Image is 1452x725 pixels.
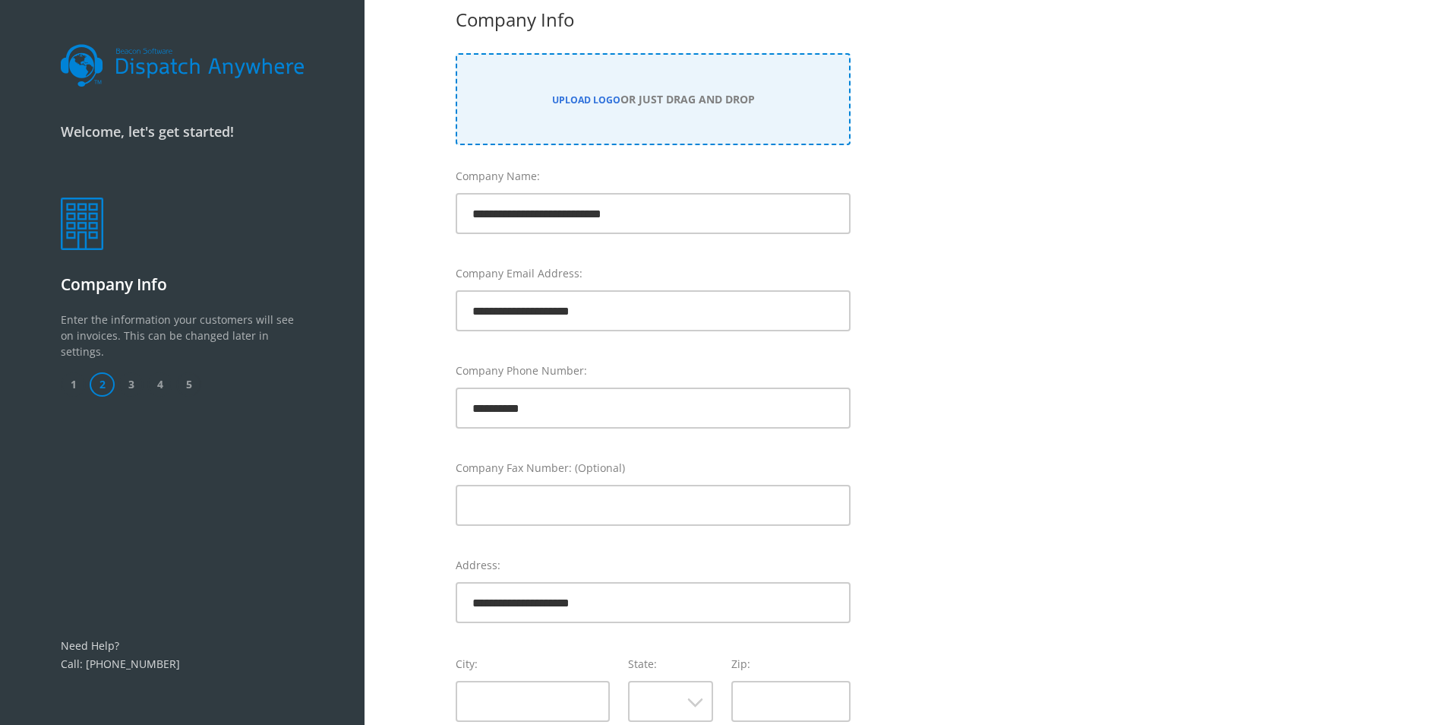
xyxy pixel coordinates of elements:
span: 5 [176,372,201,397]
div: OR JUST DRAG AND DROP [472,91,834,107]
img: company.png [61,198,103,249]
img: dalogo.svg [61,44,304,87]
label: Company Email Address: [456,265,851,281]
label: State: [628,656,713,672]
span: 2 [90,372,115,397]
span: 1 [61,372,86,397]
label: Company Phone Number: [456,362,851,378]
a: Need Help? [61,638,119,653]
span: 3 [118,372,144,397]
a: UPLOAD LOGO [552,93,620,106]
p: Enter the information your customers will see on invoices. This can be changed later in settings. [61,312,304,372]
label: Address: [456,557,851,573]
div: Company Info [456,6,851,33]
label: City: [456,656,610,672]
label: Company Fax Number: (Optional) [456,460,851,476]
p: Company Info [61,273,304,297]
label: Zip: [731,656,851,672]
label: Company Name: [456,168,851,184]
span: 4 [147,372,172,397]
p: Welcome, let's get started! [61,122,304,142]
a: Call: [PHONE_NUMBER] [61,657,180,671]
